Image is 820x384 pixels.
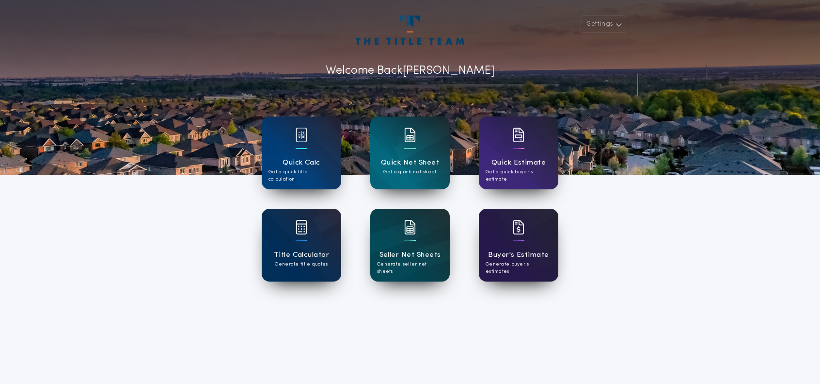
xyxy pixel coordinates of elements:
[283,157,320,168] h1: Quick Calc
[275,261,328,268] p: Generate title quotes
[377,261,443,275] p: Generate seller net sheets
[488,250,549,261] h1: Buyer's Estimate
[491,157,546,168] h1: Quick Estimate
[404,220,416,234] img: card icon
[326,62,495,80] p: Welcome Back [PERSON_NAME]
[404,128,416,142] img: card icon
[262,117,341,189] a: card iconQuick CalcGet a quick title calculation
[479,209,558,282] a: card iconBuyer's EstimateGenerate buyer's estimates
[274,250,329,261] h1: Title Calculator
[581,16,626,33] button: Settings
[381,157,439,168] h1: Quick Net Sheet
[486,168,552,183] p: Get a quick buyer's estimate
[262,209,341,282] a: card iconTitle CalculatorGenerate title quotes
[486,261,552,275] p: Generate buyer's estimates
[513,220,524,234] img: card icon
[379,250,441,261] h1: Seller Net Sheets
[296,220,307,234] img: card icon
[356,16,464,45] img: account-logo
[370,117,450,189] a: card iconQuick Net SheetGet a quick net sheet
[479,117,558,189] a: card iconQuick EstimateGet a quick buyer's estimate
[513,128,524,142] img: card icon
[268,168,334,183] p: Get a quick title calculation
[296,128,307,142] img: card icon
[370,209,450,282] a: card iconSeller Net SheetsGenerate seller net sheets
[383,168,436,176] p: Get a quick net sheet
